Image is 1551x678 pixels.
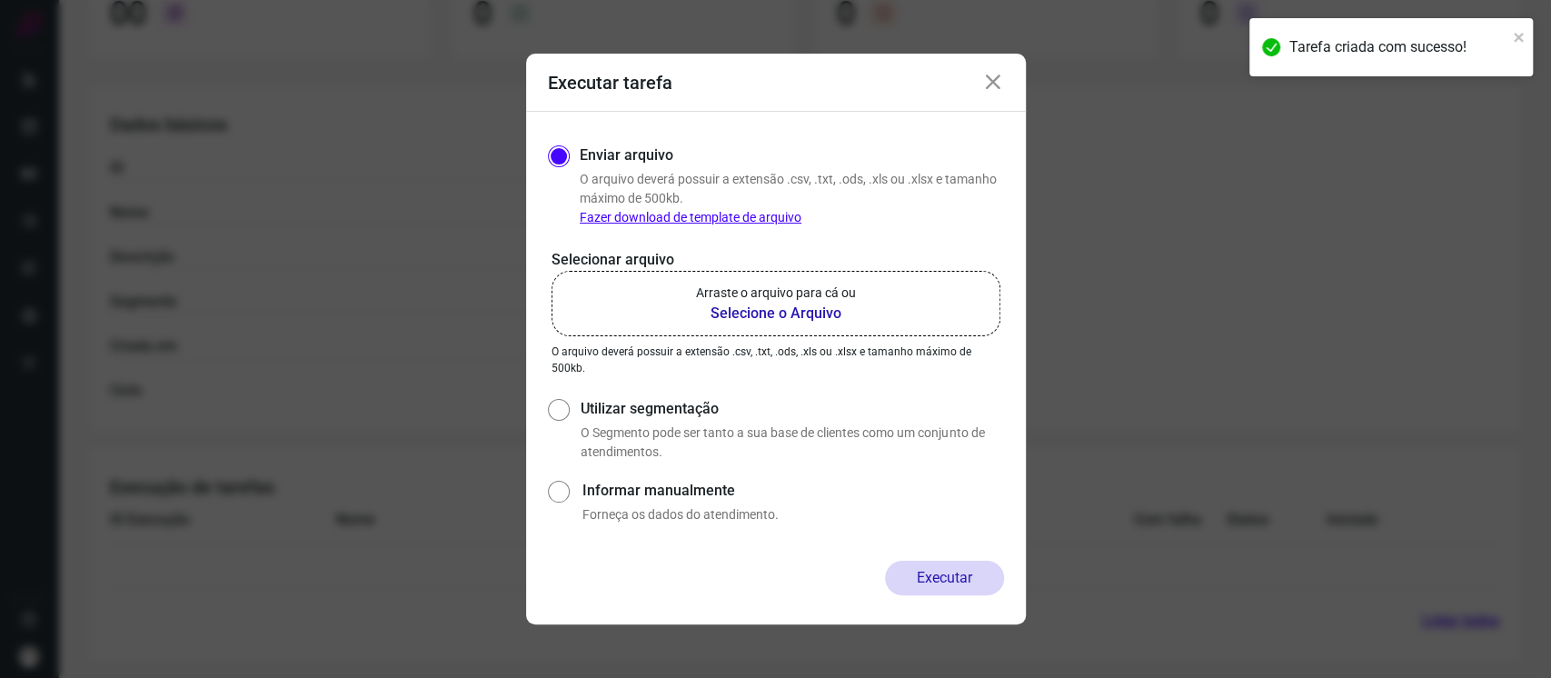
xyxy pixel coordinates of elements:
button: close [1513,25,1526,47]
p: Arraste o arquivo para cá ou [696,284,856,303]
div: Tarefa criada com sucesso! [1289,36,1507,58]
p: Selecionar arquivo [552,249,1000,271]
h3: Executar tarefa [548,72,672,94]
label: Utilizar segmentação [581,398,1003,420]
p: Forneça os dados do atendimento. [582,505,1003,524]
label: Enviar arquivo [580,145,673,166]
button: Executar [885,561,1004,595]
a: Fazer download de template de arquivo [580,210,801,224]
b: Selecione o Arquivo [696,303,856,324]
label: Informar manualmente [582,480,1003,502]
p: O Segmento pode ser tanto a sua base de clientes como um conjunto de atendimentos. [581,424,1003,462]
p: O arquivo deverá possuir a extensão .csv, .txt, .ods, .xls ou .xlsx e tamanho máximo de 500kb. [580,170,1004,227]
p: O arquivo deverá possuir a extensão .csv, .txt, .ods, .xls ou .xlsx e tamanho máximo de 500kb. [552,344,1000,376]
